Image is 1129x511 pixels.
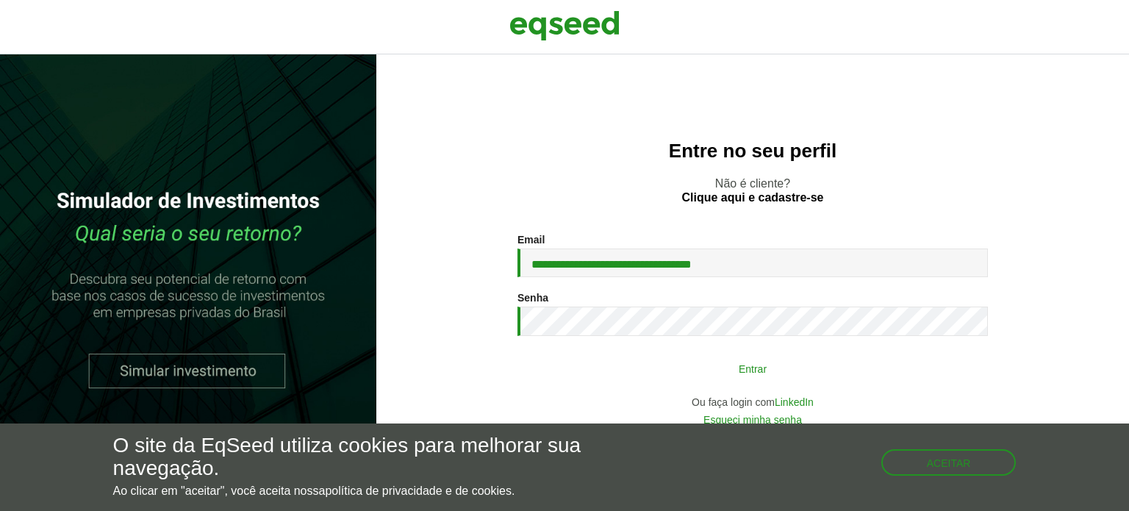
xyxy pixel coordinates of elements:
p: Não é cliente? [406,176,1100,204]
img: EqSeed Logo [509,7,620,44]
button: Aceitar [881,449,1017,476]
label: Senha [517,293,548,303]
h5: O site da EqSeed utiliza cookies para melhorar sua navegação. [113,435,655,480]
a: Esqueci minha senha [703,415,802,425]
button: Entrar [562,354,944,382]
a: política de privacidade e de cookies [325,485,512,497]
label: Email [517,235,545,245]
a: LinkedIn [775,397,814,407]
div: Ou faça login com [517,397,988,407]
p: Ao clicar em "aceitar", você aceita nossa . [113,484,655,498]
h2: Entre no seu perfil [406,140,1100,162]
a: Clique aqui e cadastre-se [682,192,824,204]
